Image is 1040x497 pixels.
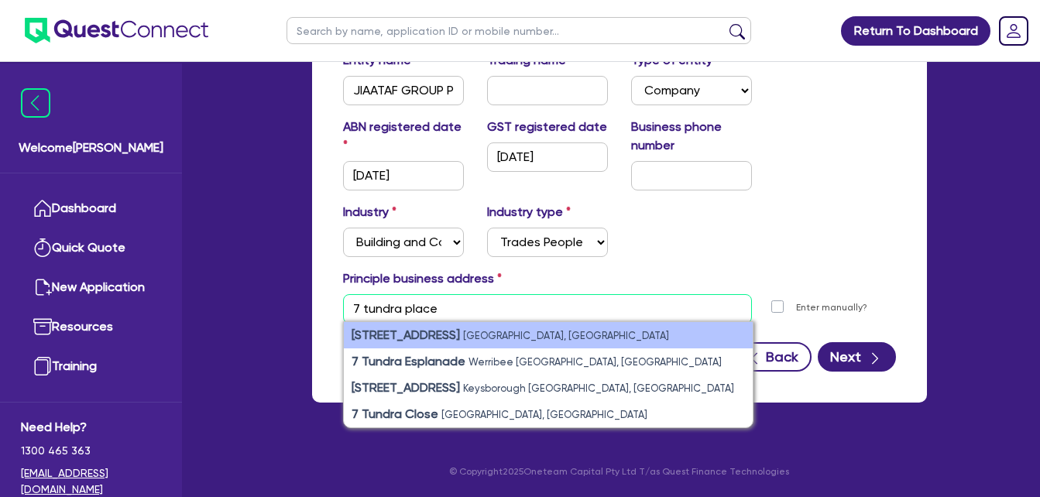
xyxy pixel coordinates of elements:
a: Dropdown toggle [994,11,1034,51]
input: DD / MM / YYYY [487,142,608,172]
input: Search by name, application ID or mobile number... [287,17,751,44]
strong: 7 Tundra Esplanade [352,354,465,368]
span: 1300 465 363 [21,443,161,459]
button: Back [732,342,812,372]
p: © Copyright 2025 Oneteam Capital Pty Ltd T/as Quest Finance Technologies [301,464,938,478]
label: Industry type [487,203,571,221]
strong: [STREET_ADDRESS] [352,327,460,342]
span: Need Help? [21,418,161,437]
small: [GEOGRAPHIC_DATA], [GEOGRAPHIC_DATA] [463,330,669,341]
a: Quick Quote [21,228,161,268]
img: new-application [33,278,52,296]
small: Werribee [GEOGRAPHIC_DATA], [GEOGRAPHIC_DATA] [469,356,722,368]
img: icon-menu-close [21,88,50,118]
strong: [STREET_ADDRESS] [352,380,460,395]
label: ABN registered date [343,118,464,155]
label: GST registered date [487,118,607,136]
a: Training [21,347,161,386]
a: Return To Dashboard [841,16,990,46]
button: Next [818,342,896,372]
a: Resources [21,307,161,347]
img: quick-quote [33,238,52,257]
label: Business phone number [631,118,752,155]
img: quest-connect-logo-blue [25,18,208,43]
label: Principle business address [343,269,502,288]
label: Industry [343,203,396,221]
input: DD / MM / YYYY [343,161,464,190]
strong: 7 Tundra Close [352,406,438,421]
img: resources [33,317,52,336]
a: Dashboard [21,189,161,228]
label: Enter manually? [796,300,867,315]
small: [GEOGRAPHIC_DATA], [GEOGRAPHIC_DATA] [441,409,647,420]
img: training [33,357,52,375]
small: Keysborough [GEOGRAPHIC_DATA], [GEOGRAPHIC_DATA] [463,382,734,394]
a: New Application [21,268,161,307]
span: Welcome [PERSON_NAME] [19,139,163,157]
